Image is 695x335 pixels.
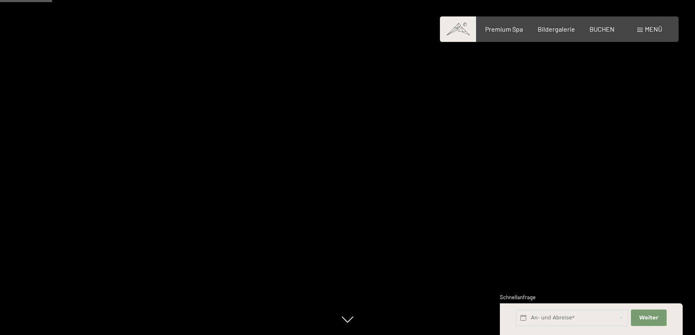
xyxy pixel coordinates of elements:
[645,25,662,33] span: Menü
[589,25,614,33] a: BUCHEN
[485,25,523,33] a: Premium Spa
[538,25,575,33] a: Bildergalerie
[631,310,666,326] button: Weiter
[500,294,536,300] span: Schnellanfrage
[639,314,658,321] span: Weiter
